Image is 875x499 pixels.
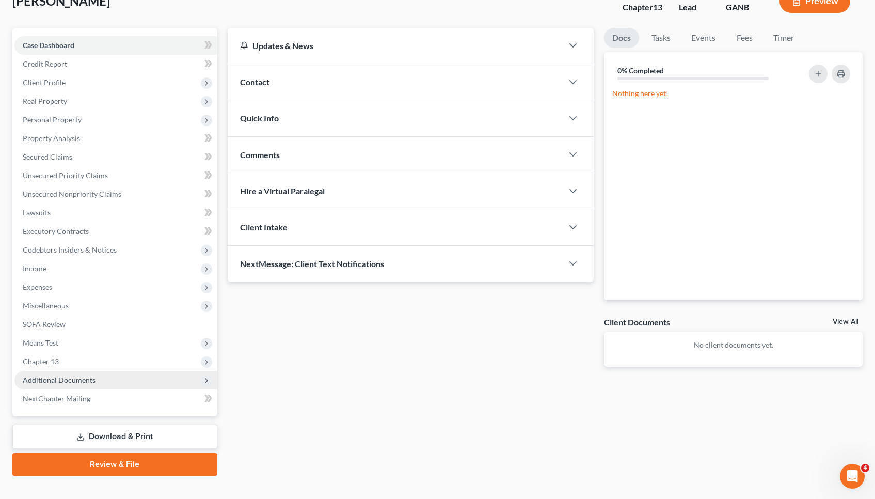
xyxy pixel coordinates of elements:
a: Tasks [643,28,679,48]
a: Unsecured Nonpriority Claims [14,185,217,204]
div: GANB [726,2,763,13]
a: SOFA Review [14,315,217,334]
span: Unsecured Nonpriority Claims [23,190,121,198]
a: Review & File [12,453,217,476]
span: Chapter 13 [23,357,59,366]
a: Secured Claims [14,148,217,166]
span: Client Intake [240,222,288,232]
span: Miscellaneous [23,301,69,310]
a: Case Dashboard [14,36,217,55]
span: Quick Info [240,113,279,123]
span: Comments [240,150,280,160]
a: Timer [765,28,802,48]
a: Credit Report [14,55,217,73]
span: Case Dashboard [23,41,74,50]
span: Means Test [23,338,58,347]
a: Fees [728,28,761,48]
div: Client Documents [604,317,670,328]
span: Codebtors Insiders & Notices [23,245,117,254]
span: Income [23,264,46,273]
iframe: Intercom live chat [840,464,865,489]
span: Personal Property [23,115,82,124]
div: Chapter [623,2,662,13]
span: NextMessage: Client Text Notifications [240,259,384,269]
span: Secured Claims [23,152,72,161]
span: 13 [653,2,662,12]
span: SOFA Review [23,320,66,329]
span: Hire a Virtual Paralegal [240,186,325,196]
span: Additional Documents [23,376,96,384]
span: Credit Report [23,59,67,68]
span: 4 [861,464,869,472]
a: View All [833,318,858,325]
a: Property Analysis [14,129,217,148]
p: Nothing here yet! [612,88,854,99]
span: Client Profile [23,78,66,87]
a: Download & Print [12,425,217,449]
div: Updates & News [240,40,550,51]
a: Unsecured Priority Claims [14,166,217,185]
span: Expenses [23,283,52,291]
p: No client documents yet. [612,340,854,350]
a: Lawsuits [14,204,217,222]
span: Lawsuits [23,208,51,217]
span: NextChapter Mailing [23,394,90,403]
span: Real Property [23,97,67,105]
a: Executory Contracts [14,222,217,241]
a: NextChapter Mailing [14,389,217,408]
a: Docs [604,28,639,48]
span: Executory Contracts [23,227,89,236]
span: Property Analysis [23,134,80,143]
strong: 0% Completed [617,66,664,75]
span: Contact [240,77,269,87]
span: Unsecured Priority Claims [23,171,108,180]
div: Lead [679,2,709,13]
a: Events [683,28,724,48]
